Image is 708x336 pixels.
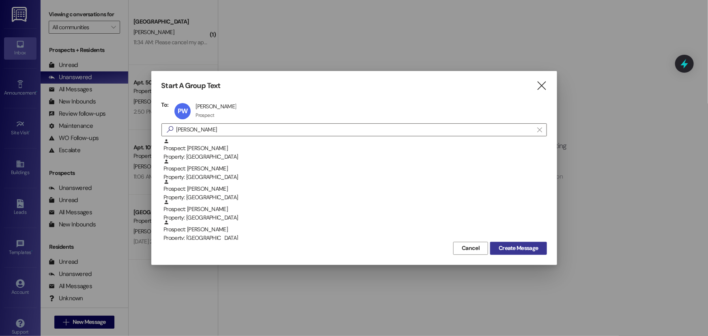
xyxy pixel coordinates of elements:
span: Cancel [462,244,480,252]
h3: To: [161,101,169,108]
div: Prospect: [PERSON_NAME] [164,179,547,202]
button: Clear text [534,124,547,136]
div: Prospect: [PERSON_NAME]Property: [GEOGRAPHIC_DATA] [161,179,547,199]
i:  [538,127,542,133]
input: Search for any contact or apartment [176,124,534,136]
button: Cancel [453,242,488,255]
div: Prospect: [PERSON_NAME]Property: [GEOGRAPHIC_DATA] [161,220,547,240]
div: [PERSON_NAME] [196,103,236,110]
div: Property: [GEOGRAPHIC_DATA] [164,193,547,202]
div: Prospect: [PERSON_NAME]Property: [GEOGRAPHIC_DATA] [161,159,547,179]
div: Prospect [196,112,214,118]
div: Prospect: [PERSON_NAME] [164,199,547,222]
div: Property: [GEOGRAPHIC_DATA] [164,213,547,222]
div: Property: [GEOGRAPHIC_DATA] [164,234,547,242]
div: Prospect: [PERSON_NAME]Property: [GEOGRAPHIC_DATA] [161,138,547,159]
div: Prospect: [PERSON_NAME] [164,159,547,182]
span: PW [178,107,187,115]
div: Property: [GEOGRAPHIC_DATA] [164,153,547,161]
div: Prospect: [PERSON_NAME]Property: [GEOGRAPHIC_DATA] [161,199,547,220]
div: Prospect: [PERSON_NAME] [164,220,547,243]
div: Prospect: [PERSON_NAME] [164,138,547,162]
button: Create Message [490,242,547,255]
h3: Start A Group Text [161,81,221,90]
span: Create Message [499,244,538,252]
div: Property: [GEOGRAPHIC_DATA] [164,173,547,181]
i:  [536,82,547,90]
i:  [164,125,176,134]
